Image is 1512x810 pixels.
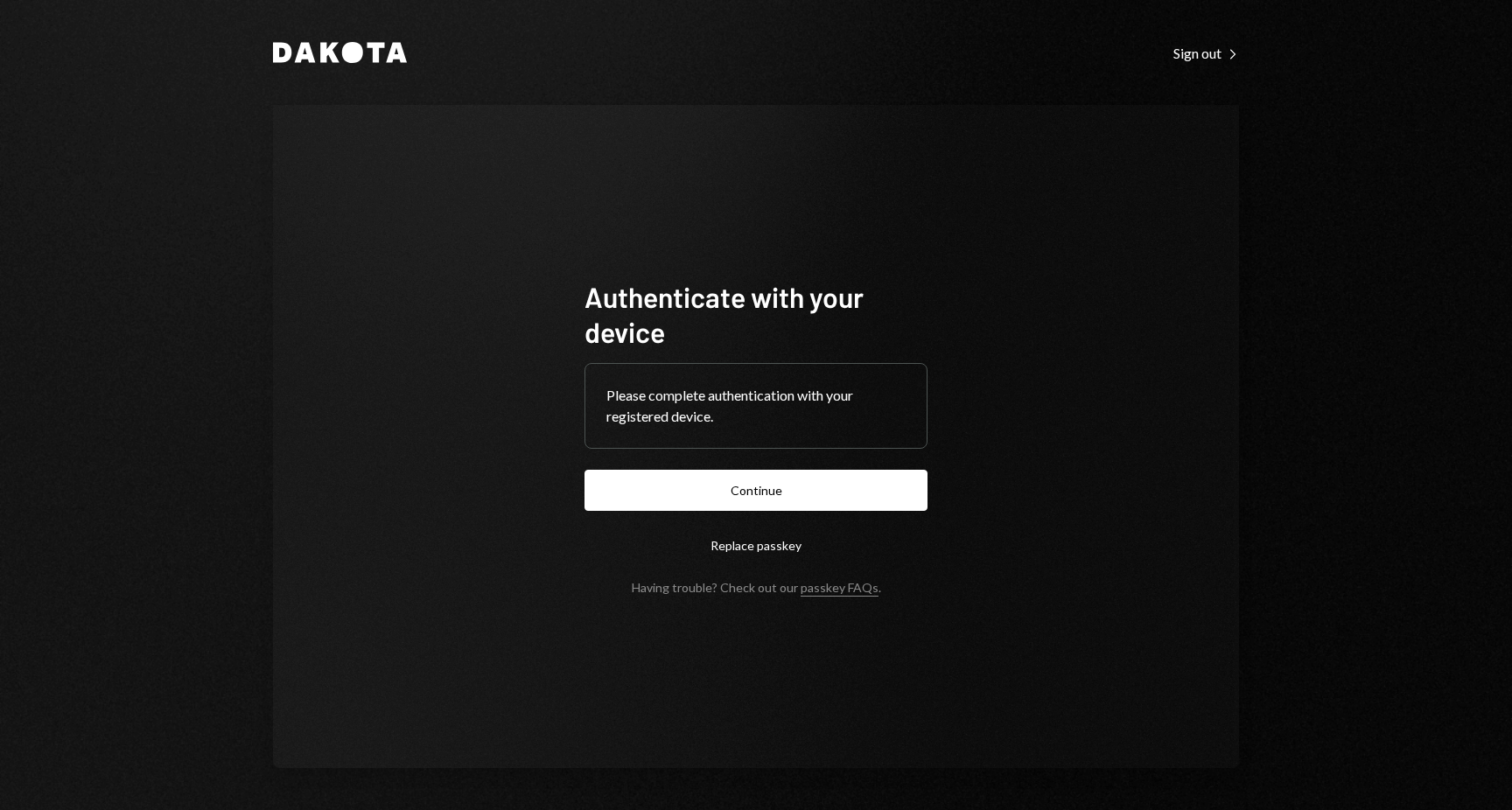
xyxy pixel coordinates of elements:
[632,580,881,595] div: Having trouble? Check out our .
[801,580,878,597] a: passkey FAQs
[584,470,927,511] button: Continue
[584,525,927,566] button: Replace passkey
[584,279,927,349] h1: Authenticate with your device
[606,385,906,427] div: Please complete authentication with your registered device.
[1173,43,1239,62] a: Sign out
[1173,45,1239,62] div: Sign out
